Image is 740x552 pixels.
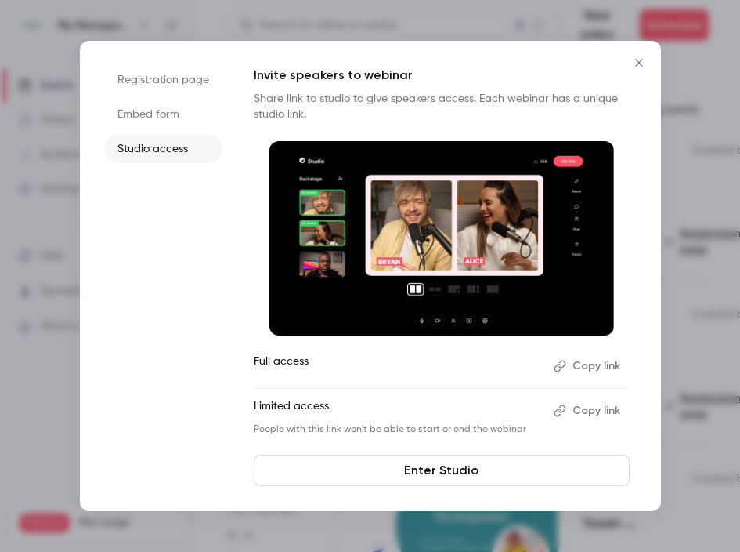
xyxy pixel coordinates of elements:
li: Studio access [105,135,222,163]
li: Registration page [105,66,222,94]
a: Enter Studio [254,455,630,486]
button: Close [623,47,655,78]
button: Copy link [547,354,630,379]
img: Invite speakers to webinar [269,141,614,336]
p: Limited access [254,398,541,423]
p: Invite speakers to webinar [254,66,630,85]
p: People with this link won't be able to start or end the webinar [254,423,541,436]
p: Full access [254,354,541,379]
li: Embed form [105,100,222,129]
button: Copy link [547,398,630,423]
p: Share link to studio to give speakers access. Each webinar has a unique studio link. [254,91,630,122]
